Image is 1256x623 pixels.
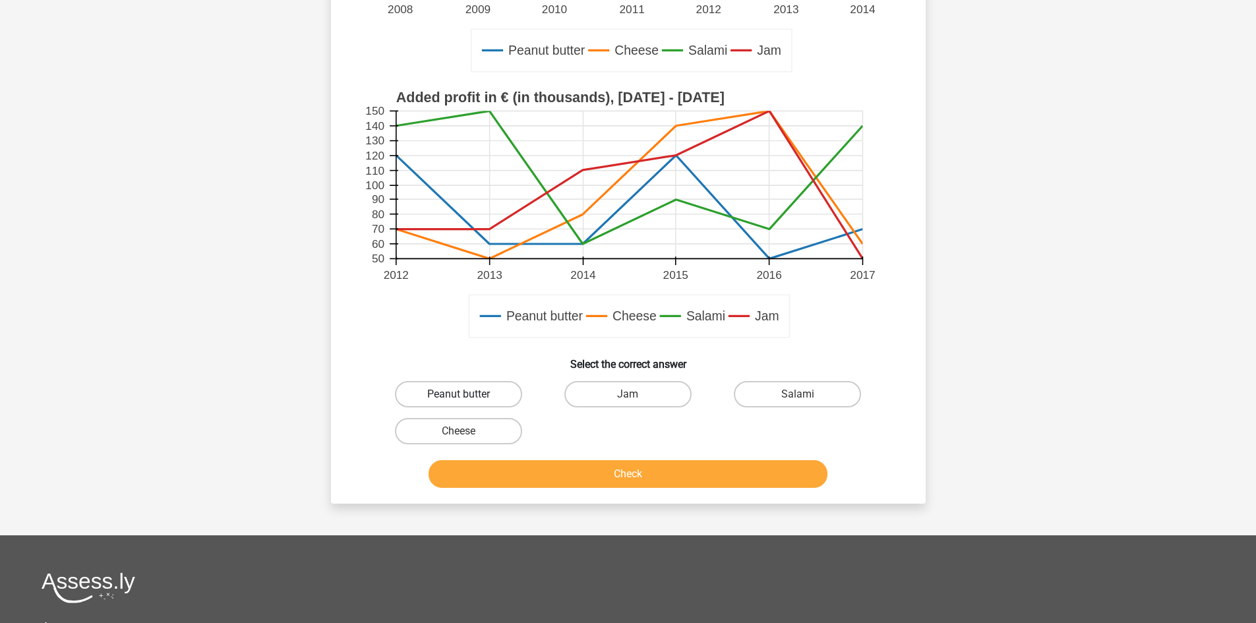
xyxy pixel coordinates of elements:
[850,3,876,16] text: 2014
[570,268,596,282] text: 2014
[688,44,727,58] text: Salami
[757,44,781,58] text: Jam
[396,90,724,105] text: Added profit in € (in thousands), [DATE] - [DATE]
[388,3,413,16] text: 2008
[465,3,490,16] text: 2009
[42,572,135,603] img: Assessly logo
[686,309,725,324] text: Salami
[365,164,384,177] text: 110
[365,179,384,192] text: 100
[365,134,384,148] text: 130
[365,119,384,133] text: 140
[371,252,384,266] text: 50
[477,268,502,282] text: 2013
[564,381,692,407] label: Jam
[383,268,408,282] text: 2012
[371,237,384,251] text: 60
[619,3,644,16] text: 2011
[734,381,861,407] label: Salami
[506,309,583,324] text: Peanut butter
[365,105,384,118] text: 150
[613,309,657,324] text: Cheese
[365,149,384,162] text: 120
[395,381,522,407] label: Peanut butter
[352,347,905,371] h6: Select the correct answer
[663,268,688,282] text: 2015
[541,3,566,16] text: 2010
[696,3,721,16] text: 2012
[755,309,779,324] text: Jam
[508,44,585,58] text: Peanut butter
[614,44,659,58] text: Cheese
[850,268,875,282] text: 2017
[756,268,781,282] text: 2016
[371,193,384,206] text: 90
[429,460,827,488] button: Check
[773,3,798,16] text: 2013
[371,222,384,235] text: 70
[395,418,522,444] label: Cheese
[371,208,384,221] text: 80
